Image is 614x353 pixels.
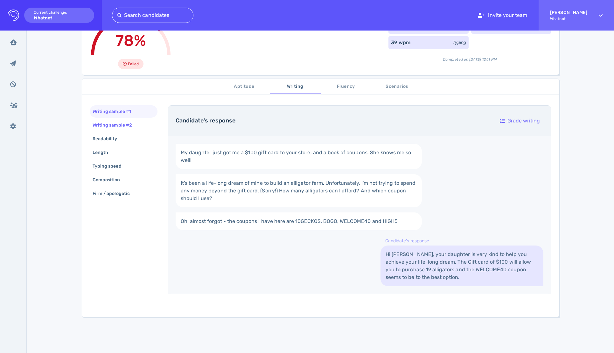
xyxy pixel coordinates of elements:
[91,107,139,116] div: Writing sample #1
[176,144,422,169] a: My daughter just got me a $100 gift card to your store, and a book of coupons. She knows me so well!
[496,113,543,128] button: Grade writing
[91,148,116,157] div: Length
[388,52,551,62] div: Completed on [DATE] 12:11 PM
[115,31,146,50] span: 78%
[380,246,543,286] a: Hi [PERSON_NAME], your daughter is very kind to help you achieve your life-long dream. The Gift c...
[176,117,489,124] h4: Candidate's response
[91,162,129,171] div: Typing speed
[375,83,419,91] span: Scenarios
[550,10,587,15] strong: [PERSON_NAME]
[91,134,125,143] div: Readability
[453,39,466,46] div: Typing
[91,121,140,130] div: Writing sample #2
[324,83,368,91] span: Fluency
[223,83,266,91] span: Aptitude
[396,26,401,31] sub: 20
[128,60,139,68] span: Failed
[176,174,422,207] a: It's been a life-long dream of mine to build an alligator farm. Unfortunately, I'm not trying to ...
[497,114,543,128] div: Grade writing
[550,17,587,21] span: Whatnot
[391,39,410,46] div: 39 wpm
[91,175,128,184] div: Composition
[91,189,137,198] div: Firm / apologetic
[176,212,422,230] a: Oh, almost forgot - the coupons I have here are 10GECKOS, BOGO, WELCOME40 and HIGH5
[274,83,317,91] span: Writing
